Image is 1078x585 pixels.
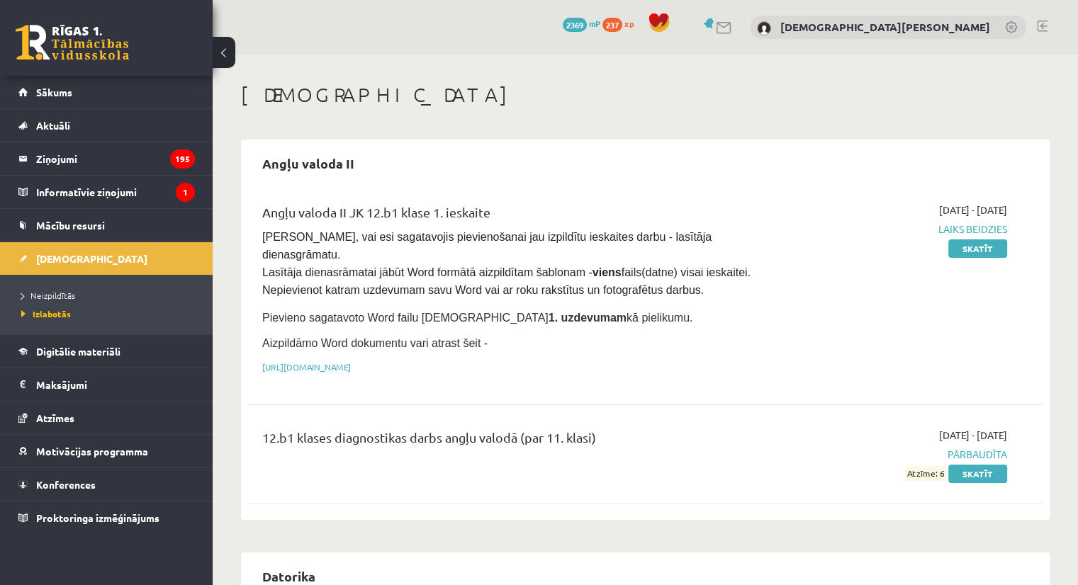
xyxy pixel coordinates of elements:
a: Ziņojumi195 [18,142,195,175]
legend: Ziņojumi [36,142,195,175]
span: [PERSON_NAME], vai esi sagatavojis pievienošanai jau izpildītu ieskaites darbu - lasītāja dienasg... [262,231,753,296]
span: Digitālie materiāli [36,345,120,358]
span: Pievieno sagatavoto Word failu [DEMOGRAPHIC_DATA] kā pielikumu. [262,312,692,324]
span: [DATE] - [DATE] [939,203,1007,217]
a: Proktoringa izmēģinājums [18,501,195,534]
img: Krists Kristians Haļins [757,21,771,35]
span: Aktuāli [36,119,70,132]
a: Aktuāli [18,109,195,142]
a: Digitālie materiāli [18,335,195,368]
legend: Informatīvie ziņojumi [36,176,195,208]
h1: [DEMOGRAPHIC_DATA] [241,83,1050,107]
span: Pārbaudīta [773,447,1007,462]
legend: Maksājumi [36,368,195,401]
span: Proktoringa izmēģinājums [36,511,159,524]
span: [DEMOGRAPHIC_DATA] [36,252,147,265]
a: Atzīmes [18,402,195,434]
a: Izlabotās [21,307,198,320]
span: xp [624,18,634,29]
span: Aizpildāmo Word dokumentu vari atrast šeit - [262,337,488,349]
span: [DATE] - [DATE] [939,428,1007,443]
a: Skatīt [948,465,1007,483]
strong: 1. uzdevumam [549,312,627,324]
a: Neizpildītās [21,289,198,302]
a: 237 xp [602,18,641,29]
strong: viens [593,266,622,278]
a: Maksājumi [18,368,195,401]
i: 1 [176,183,195,202]
span: Laiks beidzies [773,222,1007,237]
a: Skatīt [948,239,1007,258]
span: 2369 [563,18,587,32]
a: Mācību resursi [18,209,195,242]
a: [URL][DOMAIN_NAME] [262,361,351,373]
div: Angļu valoda II JK 12.b1 klase 1. ieskaite [262,203,752,229]
span: Sākums [36,86,72,98]
span: Neizpildītās [21,290,75,301]
span: mP [589,18,600,29]
a: Motivācijas programma [18,435,195,467]
i: 195 [170,149,195,169]
span: Motivācijas programma [36,445,148,458]
a: 2369 mP [563,18,600,29]
span: 237 [602,18,622,32]
a: Konferences [18,468,195,501]
div: 12.b1 klases diagnostikas darbs angļu valodā (par 11. klasi) [262,428,752,454]
a: Informatīvie ziņojumi1 [18,176,195,208]
span: Izlabotās [21,308,71,319]
span: Atzīmes [36,411,74,424]
a: [DEMOGRAPHIC_DATA][PERSON_NAME] [780,20,990,34]
span: Mācību resursi [36,219,105,232]
a: Sākums [18,76,195,108]
h2: Angļu valoda II [248,147,369,180]
a: Rīgas 1. Tālmācības vidusskola [16,25,129,60]
span: Atzīme: 6 [905,466,946,481]
span: Konferences [36,478,96,491]
a: [DEMOGRAPHIC_DATA] [18,242,195,275]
